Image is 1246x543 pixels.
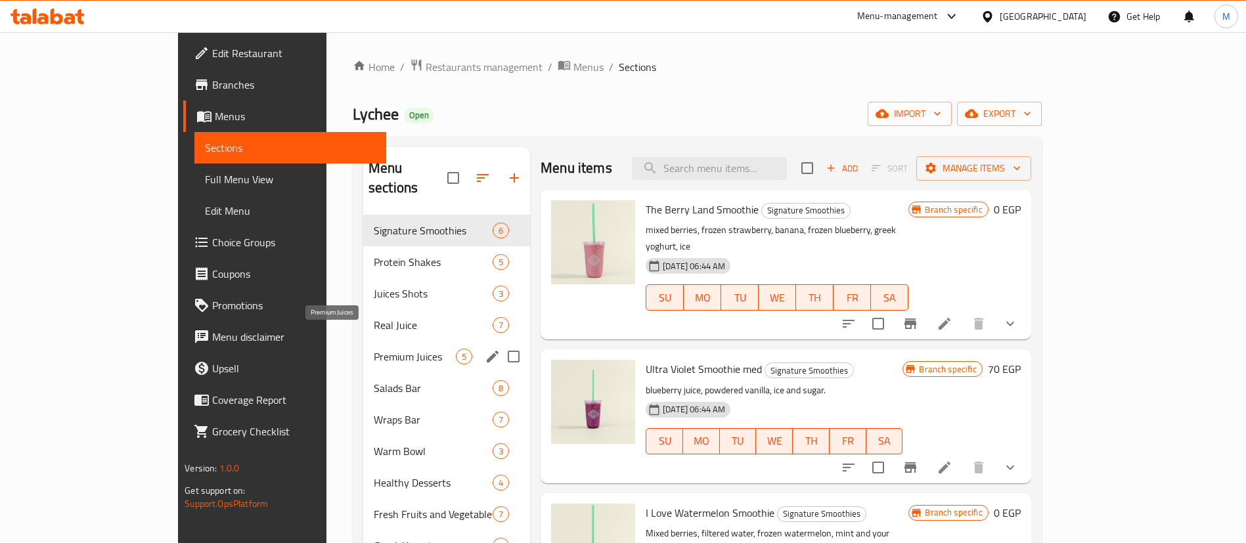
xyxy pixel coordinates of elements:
[793,154,821,182] span: Select section
[493,414,508,426] span: 7
[183,321,386,353] a: Menu disclaimer
[968,106,1031,122] span: export
[368,158,447,198] h2: Menu sections
[857,9,938,24] div: Menu-management
[363,309,530,341] div: Real Juice7
[551,360,635,444] img: Ultra Violet Smoothie med
[493,380,509,396] div: items
[895,452,926,483] button: Branch-specific-item
[824,161,860,176] span: Add
[683,428,720,454] button: MO
[493,223,509,238] div: items
[994,200,1021,219] h6: 0 EGP
[467,162,499,194] span: Sort sections
[493,477,508,489] span: 4
[374,349,456,364] span: Premium Juices
[725,431,751,450] span: TU
[778,506,866,521] span: Signature Smoothies
[499,162,530,194] button: Add section
[646,503,774,523] span: I Love Watermelon Smoothie
[493,317,509,333] div: items
[212,360,376,376] span: Upsell
[183,290,386,321] a: Promotions
[895,308,926,339] button: Branch-specific-item
[183,416,386,447] a: Grocery Checklist
[493,506,509,522] div: items
[920,506,987,519] span: Branch specific
[1000,9,1086,24] div: [GEOGRAPHIC_DATA]
[185,482,245,499] span: Get support on:
[493,508,508,521] span: 7
[927,160,1021,177] span: Manage items
[374,380,493,396] span: Salads Bar
[652,431,678,450] span: SU
[619,59,656,75] span: Sections
[872,431,898,450] span: SA
[937,460,952,475] a: Edit menu item
[759,284,796,311] button: WE
[212,266,376,282] span: Coupons
[833,308,864,339] button: sort-choices
[830,428,866,454] button: FR
[541,158,612,178] h2: Menu items
[404,110,434,121] span: Open
[821,158,863,179] button: Add
[374,223,493,238] span: Signature Smoothies
[374,506,493,522] div: Fresh Fruits and Vegetables
[493,225,508,237] span: 6
[374,475,493,490] span: Healthy Desserts
[916,156,1031,181] button: Manage items
[689,288,716,307] span: MO
[205,203,376,219] span: Edit Menu
[212,45,376,61] span: Edit Restaurant
[205,171,376,187] span: Full Menu View
[876,288,903,307] span: SA
[185,495,268,512] a: Support.OpsPlatform
[914,363,981,376] span: Branch specific
[839,288,866,307] span: FR
[762,203,850,218] span: Signature Smoothies
[558,58,604,76] a: Menus
[646,359,762,379] span: Ultra Violet Smoothie med
[866,428,903,454] button: SA
[183,69,386,100] a: Branches
[400,59,405,75] li: /
[764,288,791,307] span: WE
[212,77,376,93] span: Branches
[1002,460,1018,475] svg: Show Choices
[801,288,828,307] span: TH
[765,362,854,378] div: Signature Smoothies
[632,157,787,180] input: search
[493,286,509,301] div: items
[720,428,757,454] button: TU
[363,498,530,530] div: Fresh Fruits and Vegetables7
[212,234,376,250] span: Choice Groups
[374,254,493,270] div: Protein Shakes
[493,288,508,300] span: 3
[988,360,1021,378] h6: 70 EGP
[212,329,376,345] span: Menu disclaimer
[353,58,1042,76] nav: breadcrumb
[726,288,753,307] span: TU
[183,227,386,258] a: Choice Groups
[363,404,530,435] div: Wraps Bar7
[551,200,635,284] img: The Berry Land Smoothie
[363,341,530,372] div: Premium Juices5edit
[994,452,1026,483] button: show more
[363,278,530,309] div: Juices Shots3
[994,504,1021,522] h6: 0 EGP
[878,106,941,122] span: import
[439,164,467,192] span: Select all sections
[456,349,472,364] div: items
[777,506,866,522] div: Signature Smoothies
[756,428,793,454] button: WE
[493,443,509,459] div: items
[183,258,386,290] a: Coupons
[548,59,552,75] li: /
[183,37,386,69] a: Edit Restaurant
[493,254,509,270] div: items
[374,317,493,333] div: Real Juice
[219,460,240,477] span: 1.0.0
[493,319,508,332] span: 7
